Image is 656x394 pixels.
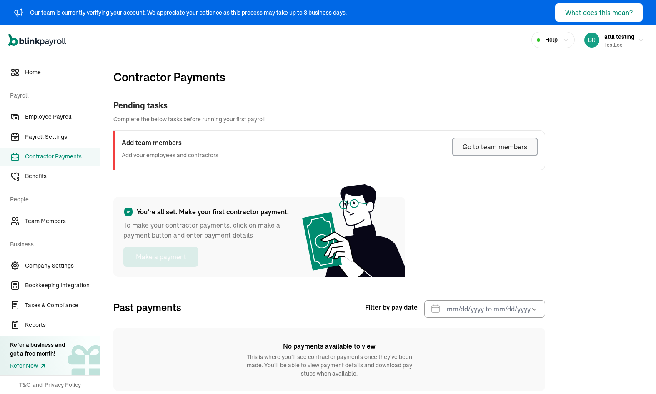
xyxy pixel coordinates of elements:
[113,68,225,86] span: Contractor Payments
[113,300,181,315] span: Past payments
[424,300,545,318] input: mm/dd/yyyy to mm/dd/yyyy
[25,152,100,161] span: Contractor Payments
[25,217,100,226] span: Team Members
[10,232,95,255] span: Business
[246,353,413,378] span: This is where you’ll see contractor payments once they’ve been made. You’ll be able to view payme...
[10,361,65,370] div: Refer Now
[8,28,66,52] nav: Global
[25,172,100,181] span: Benefits
[25,113,100,121] span: Employee Payroll
[283,341,376,351] span: No payments available to view
[122,138,218,148] h3: Add team members
[30,8,347,17] div: Our team is currently verifying your account. We appreciate your patience as this process may tak...
[25,68,100,77] span: Home
[604,33,634,40] span: atul testing
[614,354,656,394] iframe: Chat Widget
[123,220,290,240] span: To make your contractor payments, click on make a payment button and enter payment details
[10,341,65,358] div: Refer a business and get a free month!
[545,35,558,44] span: Help
[25,321,100,329] span: Reports
[25,281,100,290] span: Bookkeeping Integration
[25,261,100,270] span: Company Settings
[113,99,545,112] div: Pending tasks
[565,8,633,18] div: What does this mean?
[604,41,634,49] div: testLoc
[122,151,218,160] p: Add your employees and contractors
[10,187,95,210] span: People
[113,115,545,124] span: Complete the below tasks before running your first payroll
[10,83,95,106] span: Payroll
[19,381,30,389] span: T&C
[365,302,419,312] span: Filter by pay date
[123,247,198,267] button: Make a payment
[137,207,289,217] span: You’re all set. Make your first contractor payment.
[45,381,81,389] span: Privacy Policy
[25,133,100,141] span: Payroll Settings
[463,142,527,152] div: Go to team members
[25,301,100,310] span: Taxes & Compliance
